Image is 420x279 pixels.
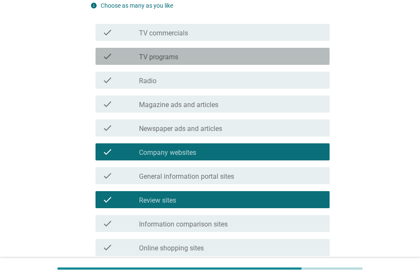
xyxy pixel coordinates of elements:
label: Review sites [139,196,176,205]
label: General information portal sites [139,172,234,181]
i: check [102,218,113,229]
i: check [102,51,113,61]
label: Online shopping sites [139,244,204,253]
label: Radio [139,77,156,85]
i: check [102,27,113,38]
label: TV programs [139,53,178,61]
i: check [102,147,113,157]
i: info [90,2,97,9]
label: Newspaper ads and articles [139,125,222,133]
label: TV commercials [139,29,188,38]
i: check [102,242,113,253]
i: check [102,75,113,85]
label: Choose as many as you like [101,2,173,9]
label: Information comparison sites [139,220,228,229]
label: Company websites [139,148,196,157]
i: check [102,99,113,109]
i: check [102,123,113,133]
label: Magazine ads and articles [139,101,218,109]
i: check [102,171,113,181]
i: check [102,195,113,205]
